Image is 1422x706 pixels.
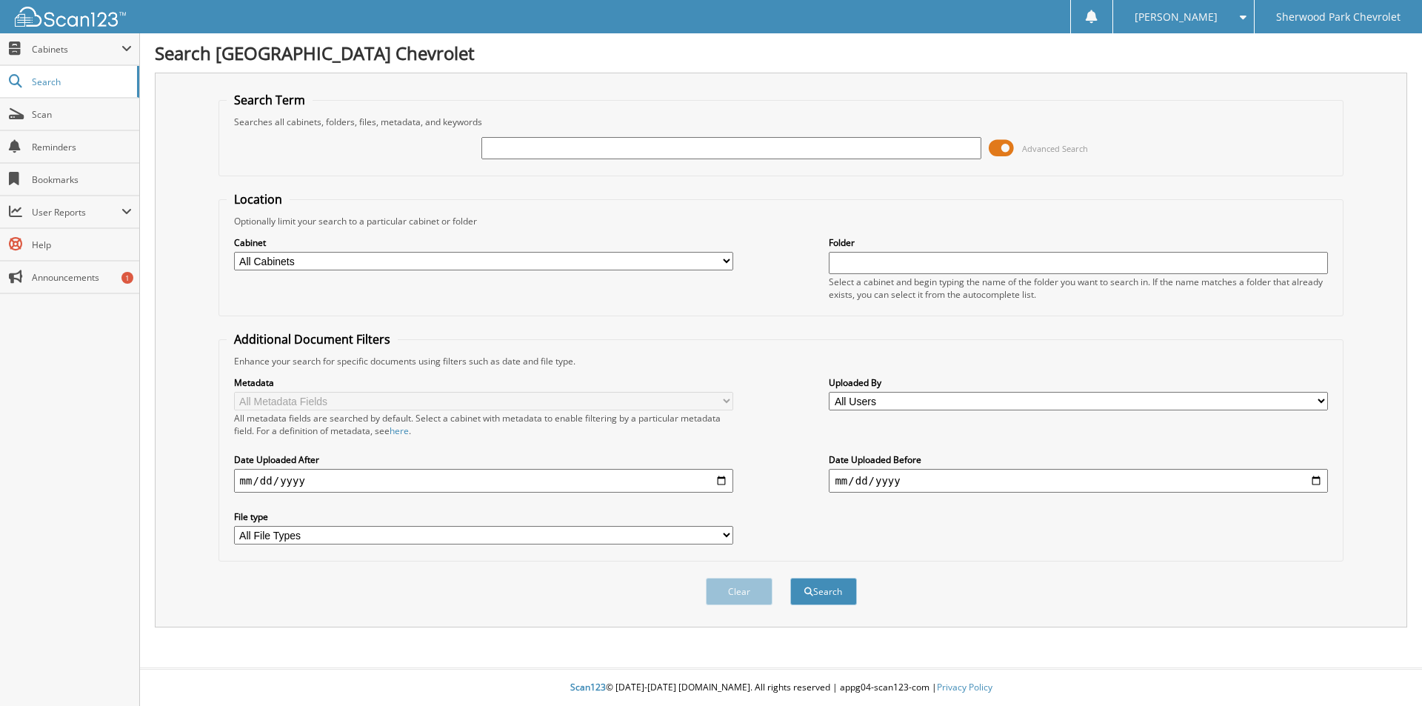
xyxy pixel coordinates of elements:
[140,670,1422,706] div: © [DATE]-[DATE] [DOMAIN_NAME]. All rights reserved | appg04-scan123-com |
[234,469,733,493] input: start
[227,116,1336,128] div: Searches all cabinets, folders, files, metadata, and keywords
[32,43,121,56] span: Cabinets
[227,92,313,108] legend: Search Term
[829,376,1328,389] label: Uploaded By
[234,412,733,437] div: All metadata fields are searched by default. Select a cabinet with metadata to enable filtering b...
[234,510,733,523] label: File type
[829,453,1328,466] label: Date Uploaded Before
[234,453,733,466] label: Date Uploaded After
[790,578,857,605] button: Search
[15,7,126,27] img: scan123-logo-white.svg
[227,215,1336,227] div: Optionally limit your search to a particular cabinet or folder
[227,331,398,347] legend: Additional Document Filters
[1022,143,1088,154] span: Advanced Search
[32,76,130,88] span: Search
[390,424,409,437] a: here
[32,206,121,219] span: User Reports
[32,141,132,153] span: Reminders
[227,191,290,207] legend: Location
[32,239,132,251] span: Help
[937,681,992,693] a: Privacy Policy
[829,469,1328,493] input: end
[1135,13,1218,21] span: [PERSON_NAME]
[829,276,1328,301] div: Select a cabinet and begin typing the name of the folder you want to search in. If the name match...
[706,578,772,605] button: Clear
[32,271,132,284] span: Announcements
[1276,13,1401,21] span: Sherwood Park Chevrolet
[32,108,132,121] span: Scan
[32,173,132,186] span: Bookmarks
[121,272,133,284] div: 1
[234,236,733,249] label: Cabinet
[227,355,1336,367] div: Enhance your search for specific documents using filters such as date and file type.
[829,236,1328,249] label: Folder
[155,41,1407,65] h1: Search [GEOGRAPHIC_DATA] Chevrolet
[234,376,733,389] label: Metadata
[570,681,606,693] span: Scan123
